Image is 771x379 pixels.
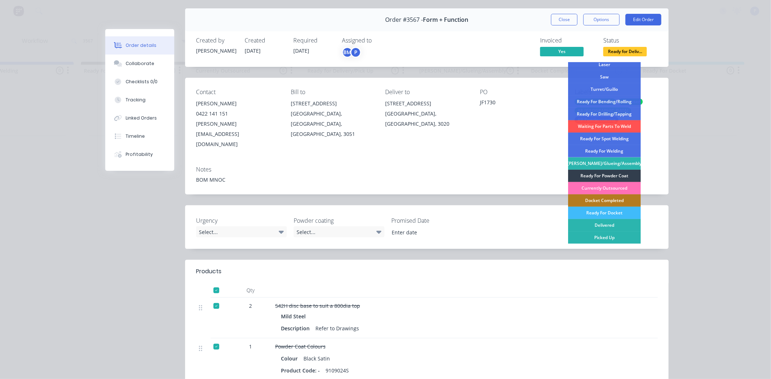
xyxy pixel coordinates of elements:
div: Turret/Guillo [568,83,641,96]
label: Promised Date [391,216,482,225]
div: Contact [196,89,279,96]
span: [DATE] [293,47,309,54]
button: Timeline [105,127,174,145]
div: Ready For Powder Coat [568,170,641,182]
div: Mild Steel [281,311,309,322]
span: [DATE] [245,47,261,54]
div: Assigned to [342,37,415,44]
div: Ready For Docket [568,207,641,219]
div: [STREET_ADDRESS] [291,98,374,109]
div: Select... [294,226,384,237]
div: [PERSON_NAME]0422 141 151[PERSON_NAME][EMAIL_ADDRESS][DOMAIN_NAME] [196,98,279,149]
div: Product Code: - [281,365,323,376]
div: Description [281,323,313,334]
div: Tracking [126,97,146,103]
span: 542H disc base to suit a 800dia top [275,302,360,309]
div: [GEOGRAPHIC_DATA], [GEOGRAPHIC_DATA], 3020 [385,109,469,129]
label: Powder coating [294,216,384,225]
div: [PERSON_NAME] [196,98,279,109]
div: Qty [229,283,272,298]
span: 2 [249,302,252,310]
label: Urgency [196,216,287,225]
div: Refer to Drawings [313,323,362,334]
div: Deliver to [385,89,469,96]
div: Colour [281,353,301,364]
button: Options [583,14,620,25]
div: [STREET_ADDRESS] [385,98,469,109]
div: Saw [568,71,641,83]
div: 0422 141 151 [196,109,279,119]
div: Ready For Welding [568,145,641,157]
div: Timeline [126,133,145,140]
div: [PERSON_NAME]/Glueing/Assembly [568,157,641,170]
div: BM [342,47,353,58]
button: Edit Order [625,14,661,25]
div: Collaborate [126,60,154,67]
div: 9109024S [323,365,352,376]
div: P [350,47,361,58]
div: [STREET_ADDRESS][GEOGRAPHIC_DATA], [GEOGRAPHIC_DATA], [GEOGRAPHIC_DATA], 3051 [291,98,374,139]
div: Ready For Spot Welding [568,133,641,145]
div: Order details [126,42,156,49]
div: Products [196,267,221,276]
div: Select... [196,226,287,237]
div: Invoiced [540,37,595,44]
div: Bill to [291,89,374,96]
button: Ready for Deliv... [603,47,647,58]
div: Black Satin [301,353,333,364]
div: [PERSON_NAME][EMAIL_ADDRESS][DOMAIN_NAME] [196,119,279,149]
span: Form + Function [423,16,469,23]
div: Delivered [568,219,641,231]
div: Laser [568,59,641,71]
div: Notes [196,166,658,173]
button: Tracking [105,91,174,109]
div: [GEOGRAPHIC_DATA], [GEOGRAPHIC_DATA], [GEOGRAPHIC_DATA], 3051 [291,109,374,139]
div: Created by [196,37,236,44]
div: PO [480,89,563,96]
div: Required [293,37,333,44]
div: Created [245,37,285,44]
input: Enter date [387,227,477,238]
div: [STREET_ADDRESS][GEOGRAPHIC_DATA], [GEOGRAPHIC_DATA], 3020 [385,98,469,129]
div: [PERSON_NAME] [196,47,236,55]
button: Profitability [105,145,174,164]
div: Linked Orders [126,115,157,121]
div: Ready For Bending/Rolling [568,96,641,108]
div: Docket Completed [568,194,641,207]
span: Powder Coat Colours [275,343,326,350]
span: 1 [249,343,252,350]
span: Ready for Deliv... [603,47,647,56]
button: Order details [105,36,174,55]
button: BMP [342,47,361,58]
div: JF1730 [480,98,563,109]
div: Status [603,37,658,44]
div: Checklists 0/0 [126,78,158,85]
div: BOM MNOC [196,176,658,184]
div: Waiting For Parts To Weld [568,120,641,133]
button: Checklists 0/0 [105,73,174,91]
button: Collaborate [105,55,174,73]
div: Currently Outsourced [568,182,641,194]
div: Picked Up [568,231,641,244]
button: Close [551,14,578,25]
span: Yes [540,47,584,56]
div: Profitability [126,151,153,158]
div: Ready For Drilling/Tapping [568,108,641,120]
span: Order #3567 - [385,16,423,23]
button: Linked Orders [105,109,174,127]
